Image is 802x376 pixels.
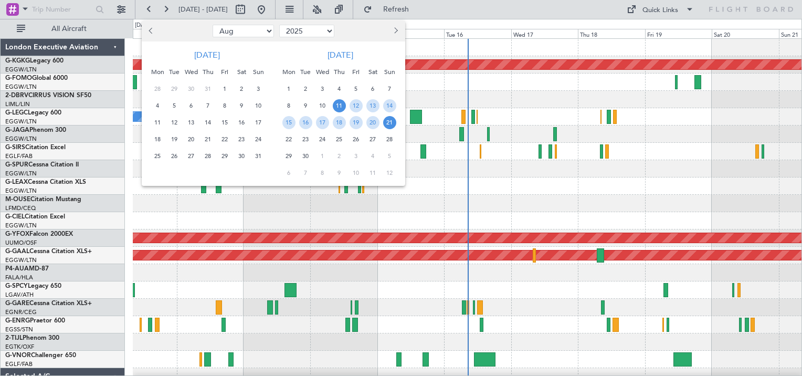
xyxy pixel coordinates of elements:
span: 16 [299,116,312,129]
div: 8-8-2025 [216,97,233,114]
div: 24-8-2025 [250,131,267,148]
div: 12-9-2025 [347,97,364,114]
div: 31-7-2025 [199,80,216,97]
div: 6-8-2025 [183,97,199,114]
div: 7-10-2025 [297,164,314,181]
div: Tue [297,64,314,80]
span: 11 [366,166,379,180]
div: 11-9-2025 [331,97,347,114]
div: 16-9-2025 [297,114,314,131]
span: 1 [218,82,231,96]
div: 4-10-2025 [364,148,381,164]
span: 30 [235,150,248,163]
span: 4 [333,82,346,96]
span: 9 [299,99,312,112]
span: 29 [282,150,296,163]
div: 9-8-2025 [233,97,250,114]
span: 5 [350,82,363,96]
span: 28 [151,82,164,96]
span: 2 [235,82,248,96]
div: 16-8-2025 [233,114,250,131]
span: 12 [168,116,181,129]
div: 4-9-2025 [331,80,347,97]
div: 5-9-2025 [347,80,364,97]
span: 18 [333,116,346,129]
div: 21-8-2025 [199,131,216,148]
div: Sun [250,64,267,80]
select: Select month [213,25,274,37]
div: 15-8-2025 [216,114,233,131]
button: Previous month [146,23,157,39]
span: 26 [350,133,363,146]
span: 11 [333,99,346,112]
div: 3-8-2025 [250,80,267,97]
div: 1-9-2025 [280,80,297,97]
span: 6 [366,82,379,96]
div: 9-9-2025 [297,97,314,114]
div: Fri [347,64,364,80]
div: 2-10-2025 [331,148,347,164]
span: 21 [202,133,215,146]
span: 11 [151,116,164,129]
div: 26-8-2025 [166,148,183,164]
span: 19 [168,133,181,146]
span: 7 [202,99,215,112]
div: Wed [314,64,331,80]
span: 29 [218,150,231,163]
div: 1-8-2025 [216,80,233,97]
span: 7 [383,82,396,96]
div: Sat [233,64,250,80]
div: 20-9-2025 [364,114,381,131]
span: 1 [316,150,329,163]
div: 14-9-2025 [381,97,398,114]
span: 17 [252,116,265,129]
span: 10 [252,99,265,112]
span: 6 [185,99,198,112]
div: 3-9-2025 [314,80,331,97]
span: 3 [252,82,265,96]
div: 8-9-2025 [280,97,297,114]
div: 14-8-2025 [199,114,216,131]
span: 28 [202,150,215,163]
div: 15-9-2025 [280,114,297,131]
span: 27 [185,150,198,163]
span: 20 [366,116,379,129]
div: Sun [381,64,398,80]
span: 20 [185,133,198,146]
span: 28 [383,133,396,146]
span: 4 [366,150,379,163]
div: Tue [166,64,183,80]
div: 29-9-2025 [280,148,297,164]
div: 26-9-2025 [347,131,364,148]
div: Sat [364,64,381,80]
div: 30-9-2025 [297,148,314,164]
span: 5 [383,150,396,163]
div: 4-8-2025 [149,97,166,114]
span: 13 [185,116,198,129]
span: 5 [168,99,181,112]
div: 25-9-2025 [331,131,347,148]
span: 2 [299,82,312,96]
span: 31 [252,150,265,163]
span: 15 [282,116,296,129]
div: 28-8-2025 [199,148,216,164]
span: 1 [282,82,296,96]
span: 25 [333,133,346,146]
div: 30-7-2025 [183,80,199,97]
span: 13 [366,99,379,112]
span: 12 [350,99,363,112]
div: 1-10-2025 [314,148,331,164]
div: 20-8-2025 [183,131,199,148]
div: 9-10-2025 [331,164,347,181]
button: Next month [390,23,402,39]
span: 26 [168,150,181,163]
span: 24 [252,133,265,146]
div: 17-8-2025 [250,114,267,131]
div: 10-9-2025 [314,97,331,114]
div: 27-9-2025 [364,131,381,148]
div: 11-8-2025 [149,114,166,131]
div: Mon [280,64,297,80]
div: 25-8-2025 [149,148,166,164]
div: 22-8-2025 [216,131,233,148]
div: 12-8-2025 [166,114,183,131]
